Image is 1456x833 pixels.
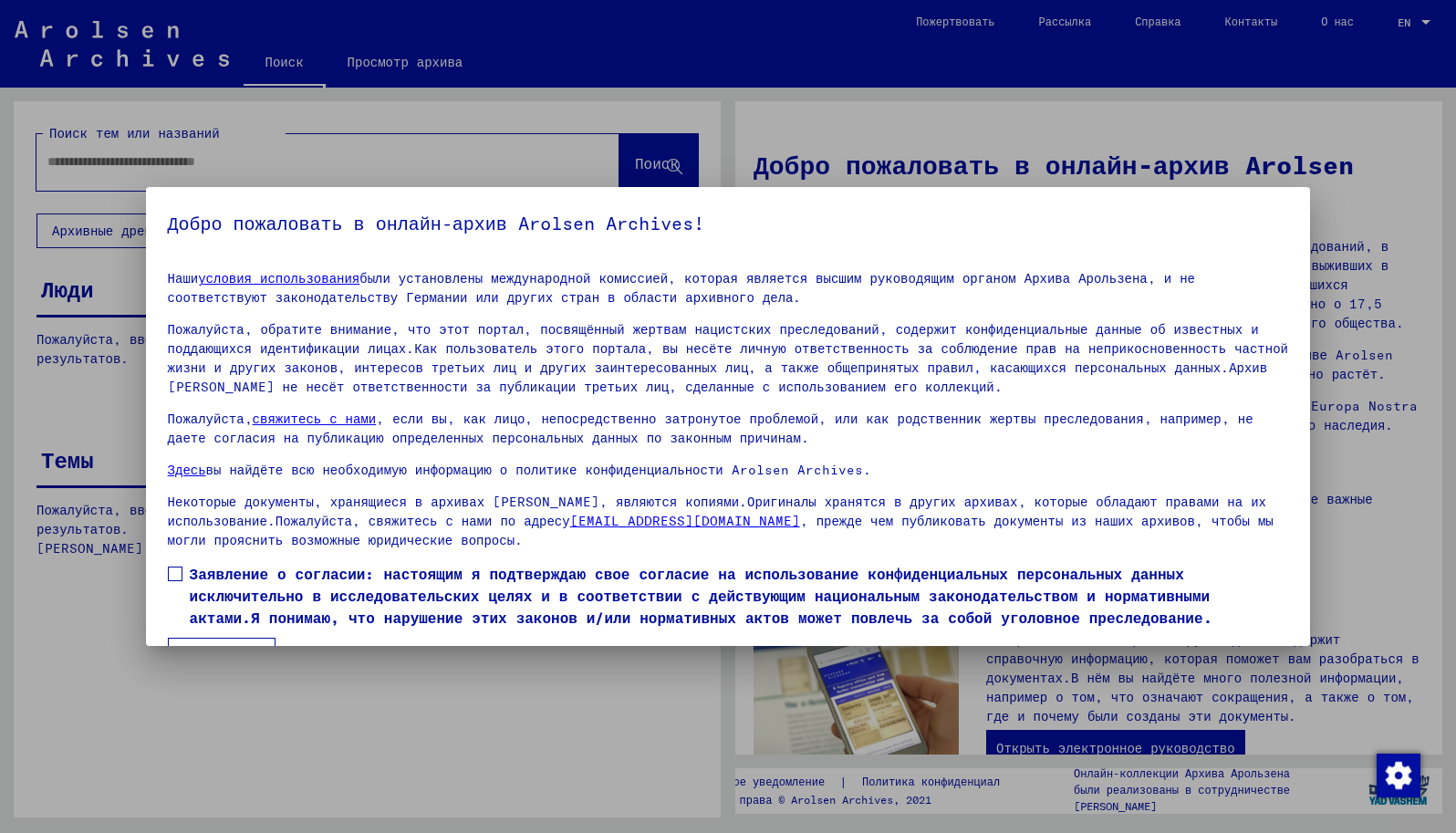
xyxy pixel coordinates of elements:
[168,270,1195,306] ya-tr-span: были установлены международной комиссией, которая является высшим руководящим органом Архива Арол...
[168,638,276,672] button: Я согласен
[198,270,359,286] a: условия использования
[253,411,377,427] a: свяжитесь с нами
[168,411,253,427] ya-tr-span: Пожалуйста,
[168,270,199,286] ya-tr-span: Наши
[168,462,206,478] a: Здесь
[168,411,1253,446] ya-tr-span: , если вы, как лицо, непосредственно затронутое проблемой, или как родственник жертвы преследован...
[1377,754,1420,797] img: Согласие на изменение
[276,513,570,529] ya-tr-span: Пожалуйста, свяжитесь с нами по адресу
[168,340,1288,376] ya-tr-span: Как пользователь этого портала, вы несёте личную ответственность за соблюдение прав на неприкосно...
[570,513,800,529] a: [EMAIL_ADDRESS][DOMAIN_NAME]
[168,494,747,510] ya-tr-span: Некоторые документы, хранящиеся в архивах [PERSON_NAME], являются копиями.
[206,462,871,478] ya-tr-span: вы найдёте всю необходимую информацию о политике конфиденциальности Arolsen Archives.
[168,212,704,234] ya-tr-span: Добро пожаловать в онлайн-архив Arolsen Archives!
[251,609,1212,627] ya-tr-span: Я понимаю, что нарушение этих законов и/или нормативных актов может повлечь за собой уголовное пр...
[168,321,1259,357] ya-tr-span: Пожалуйста, обратите внимание, что этот портал, посвящённый жертвам нацистских преследований, сод...
[190,565,1211,627] ya-tr-span: Заявление о согласии: настоящим я подтверждаю свое согласие на использование конфиденциальных пер...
